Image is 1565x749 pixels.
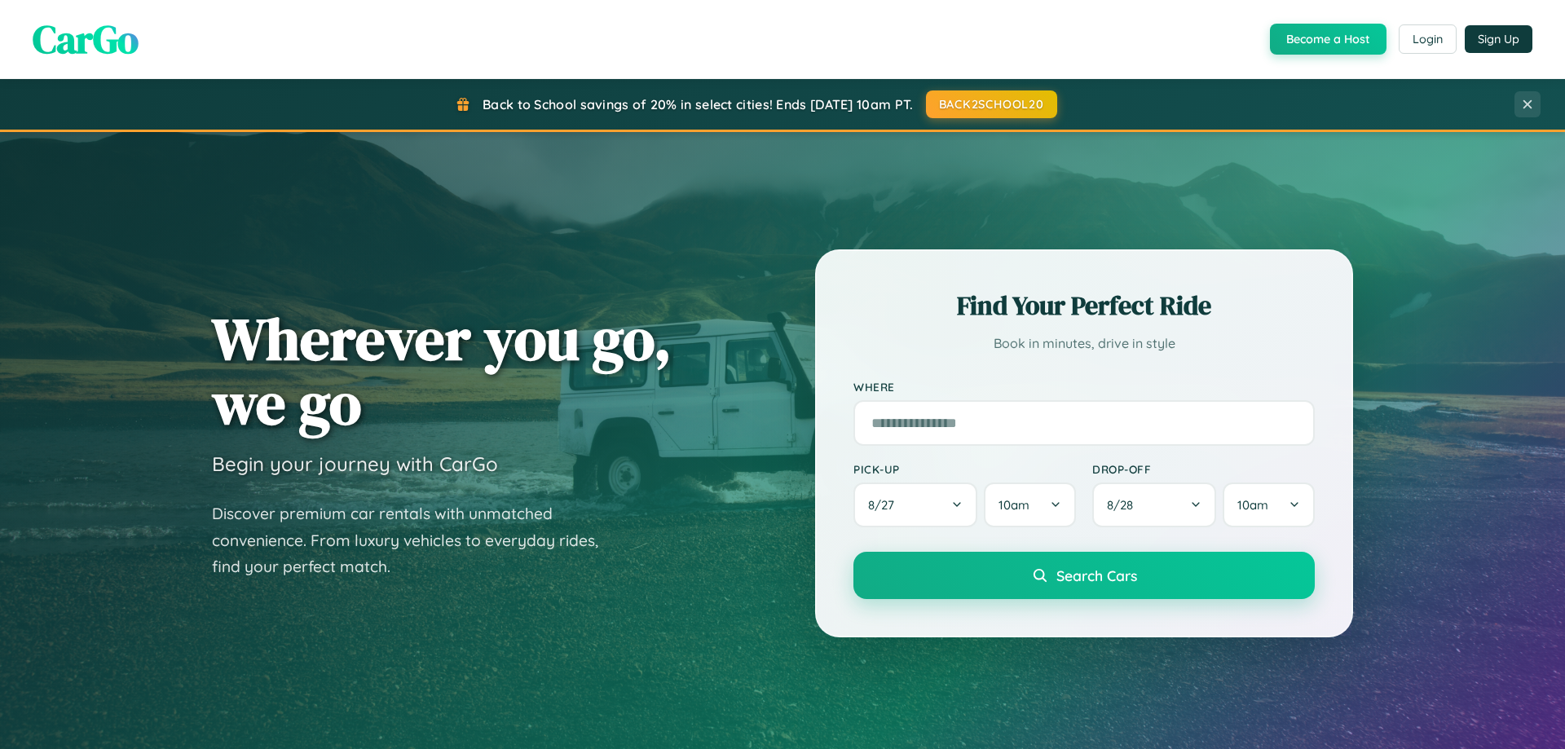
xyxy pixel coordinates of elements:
h1: Wherever you go, we go [212,306,672,435]
button: BACK2SCHOOL20 [926,90,1057,118]
button: Login [1399,24,1457,54]
button: 8/28 [1092,482,1216,527]
button: 10am [1223,482,1315,527]
span: 10am [1237,497,1268,513]
label: Where [853,380,1315,394]
span: 8 / 27 [868,497,902,513]
button: Search Cars [853,552,1315,599]
h3: Begin your journey with CarGo [212,452,498,476]
button: Sign Up [1465,25,1532,53]
span: CarGo [33,12,139,66]
p: Discover premium car rentals with unmatched convenience. From luxury vehicles to everyday rides, ... [212,500,619,580]
h2: Find Your Perfect Ride [853,288,1315,324]
button: Become a Host [1270,24,1386,55]
span: 10am [999,497,1029,513]
p: Book in minutes, drive in style [853,332,1315,355]
span: 8 / 28 [1107,497,1141,513]
span: Search Cars [1056,566,1137,584]
span: Back to School savings of 20% in select cities! Ends [DATE] 10am PT. [483,96,913,112]
label: Pick-up [853,462,1076,476]
button: 8/27 [853,482,977,527]
label: Drop-off [1092,462,1315,476]
button: 10am [984,482,1076,527]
